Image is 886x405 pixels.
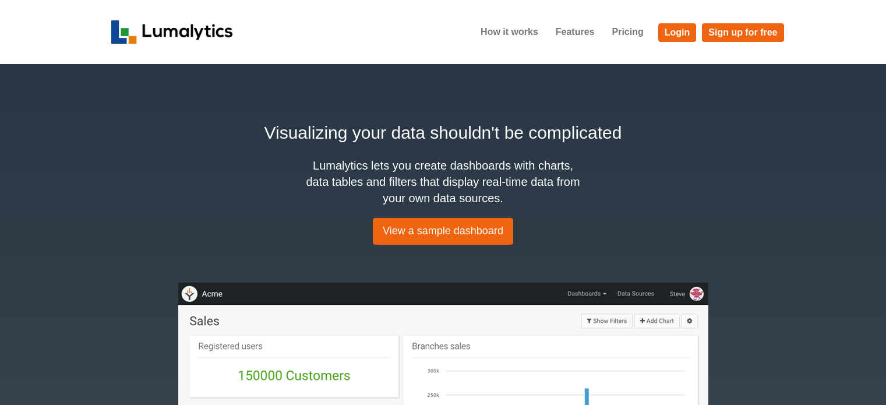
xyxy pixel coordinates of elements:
a: View a sample dashboard [373,218,513,245]
a: Pricing [603,17,652,47]
a: Sign up for free [702,23,783,42]
a: Features [547,17,603,47]
img: logo_v2-f34f87db3d4d9f5311d6c47995059ad6168825a3e1eb260e01c8041e89355404.png [111,20,233,44]
a: Login [658,23,697,42]
h2: Visualizing your data shouldn't be complicated [111,119,775,146]
h4: Lumalytics lets you create dashboards with charts, data tables and filters that display real-time... [303,157,583,206]
a: How it works [472,17,547,47]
